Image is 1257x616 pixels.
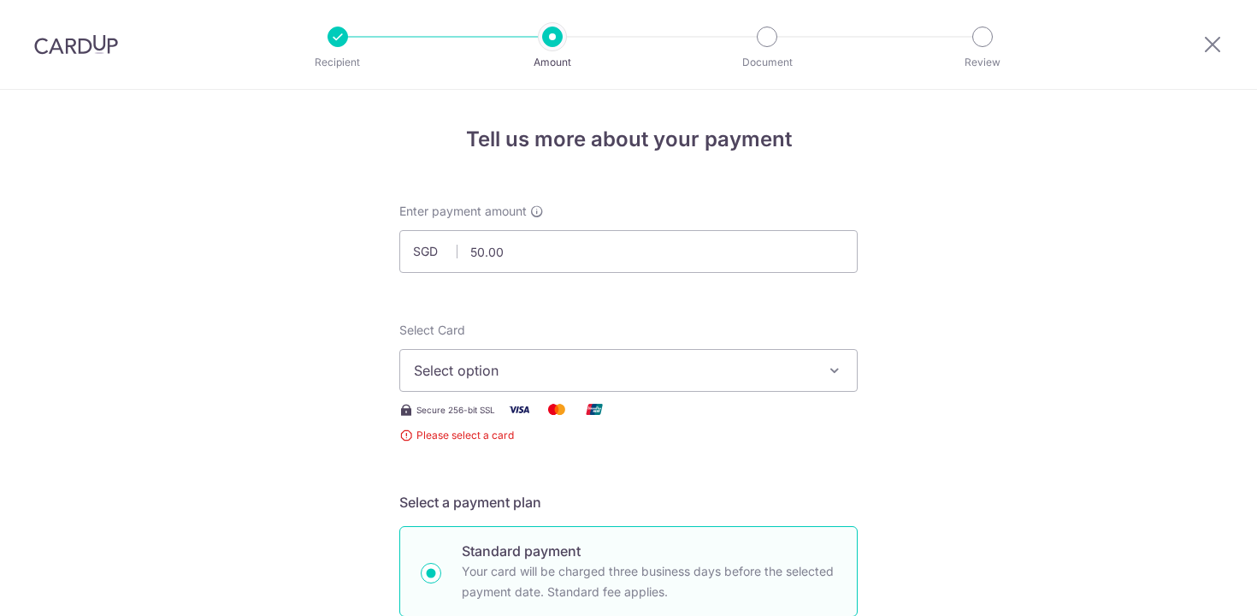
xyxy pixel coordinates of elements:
span: SGD [413,243,457,260]
p: Review [919,54,1046,71]
p: Standard payment [462,541,836,561]
p: Amount [489,54,616,71]
img: CardUp [34,34,118,55]
h4: Tell us more about your payment [399,124,858,155]
p: Recipient [274,54,401,71]
span: Please select a card [399,427,858,444]
img: Mastercard [540,399,574,420]
h5: Select a payment plan [399,492,858,512]
span: translation missing: en.payables.payment_networks.credit_card.summary.labels.select_card [399,323,465,337]
span: Enter payment amount [399,203,527,220]
img: Union Pay [577,399,611,420]
p: Document [704,54,830,71]
img: Visa [502,399,536,420]
span: Select option [414,360,812,381]
input: 0.00 [399,230,858,273]
span: Secure 256-bit SSL [416,403,495,417]
button: Select option [399,349,858,392]
p: Your card will be charged three business days before the selected payment date. Standard fee appl... [462,561,836,602]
